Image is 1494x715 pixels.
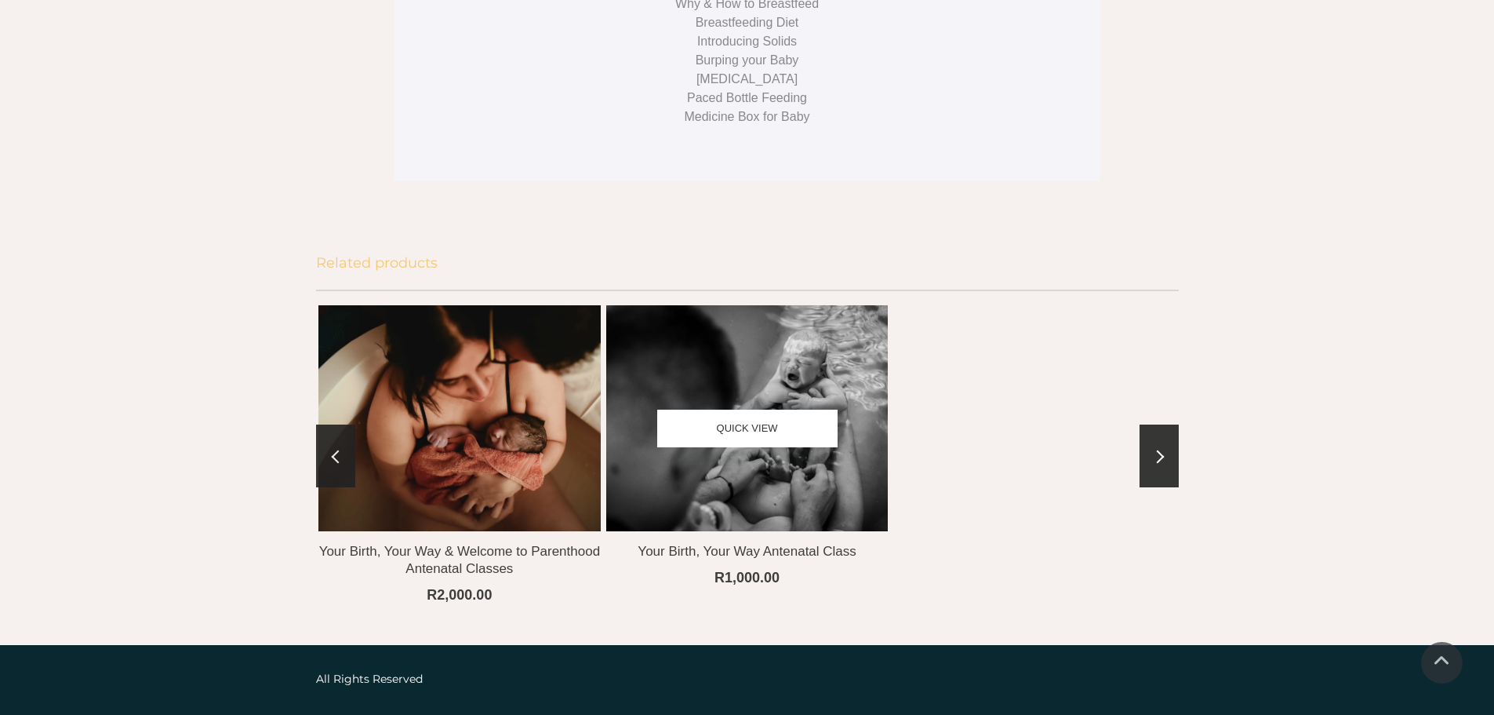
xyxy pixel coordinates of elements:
span: All Rights Reserved [316,672,423,686]
a: Your Birth, Your Way Antenatal Class [638,544,856,559]
div: Medicine Box for Baby [461,108,1033,126]
div: [MEDICAL_DATA] [461,70,1033,89]
div: Breastfeeding Diet [461,13,1033,32]
div: Burping your Baby [461,51,1033,70]
h4: Related products [316,256,1179,270]
a: R1,000.00 [714,570,780,585]
div: Paced Bottle Feeding [461,89,1033,108]
a: Quick View [657,410,838,447]
a: Your Birth, Your Way & Welcome to Parenthood Antenatal Classes [319,544,600,576]
a: Scroll To Top [1421,642,1463,684]
div: Introducing Solids [461,32,1033,51]
a: R2,000.00 [427,587,492,603]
